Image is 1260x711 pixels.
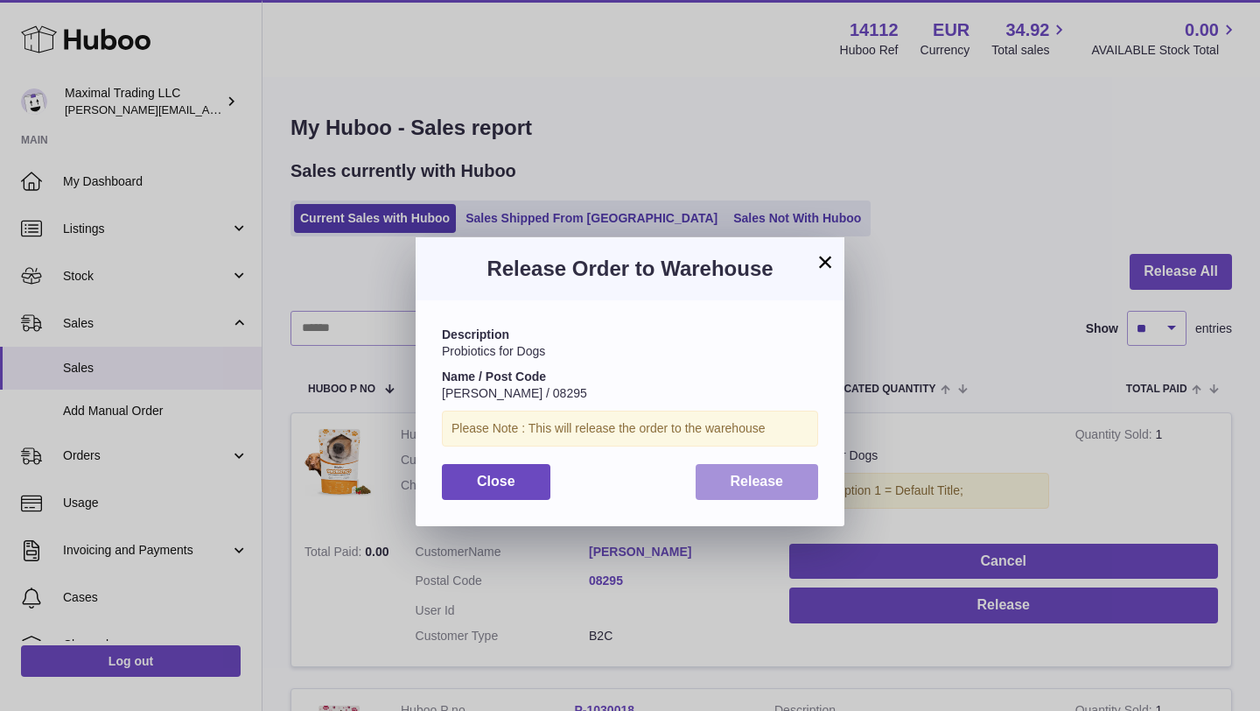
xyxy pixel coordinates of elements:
[174,102,188,116] img: tab_keywords_by_traffic_grey.svg
[477,474,515,489] span: Close
[28,28,42,42] img: logo_orange.svg
[49,28,86,42] div: v 4.0.25
[193,103,295,115] div: Keywords by Traffic
[442,344,545,358] span: Probiotics for Dogs
[442,464,550,500] button: Close
[442,370,546,384] strong: Name / Post Code
[47,102,61,116] img: tab_domain_overview_orange.svg
[731,474,784,489] span: Release
[442,327,509,341] strong: Description
[28,46,42,60] img: website_grey.svg
[442,411,818,447] div: Please Note : This will release the order to the warehouse
[442,386,587,400] span: [PERSON_NAME] / 08295
[696,464,819,500] button: Release
[45,46,192,60] div: Domain: [DOMAIN_NAME]
[442,255,818,283] h3: Release Order to Warehouse
[815,251,836,272] button: ×
[66,103,157,115] div: Domain Overview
